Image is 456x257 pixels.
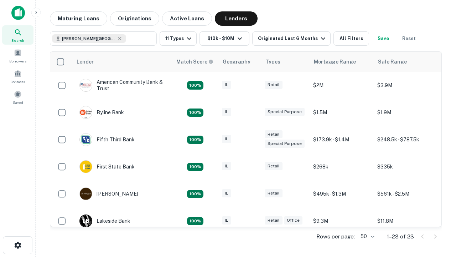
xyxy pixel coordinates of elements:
td: $561k - $2.5M [374,180,438,207]
div: Geography [223,57,250,66]
div: IL [222,162,231,170]
a: Search [2,25,33,45]
a: Saved [2,87,33,107]
span: [PERSON_NAME][GEOGRAPHIC_DATA], [GEOGRAPHIC_DATA] [62,35,115,42]
img: picture [80,106,92,119]
iframe: Chat Widget [420,177,456,211]
a: Contacts [2,67,33,86]
button: Maturing Loans [50,11,107,26]
td: $268k [310,153,374,180]
th: Capitalize uses an advanced AI algorithm to match your search with the best lender. The match sco... [172,52,218,72]
div: Originated Last 6 Months [258,34,327,43]
div: Matching Properties: 2, hasApolloMatch: undefined [187,81,203,90]
img: picture [80,133,92,146]
p: Rows per page: [316,232,355,241]
p: L B [83,217,89,225]
span: Borrowers [9,58,26,64]
div: Retail [265,130,283,138]
div: Matching Properties: 2, hasApolloMatch: undefined [187,136,203,144]
h6: Match Score [176,58,212,66]
div: Retail [265,81,283,89]
div: First State Bank [79,160,135,173]
div: IL [222,81,231,89]
td: $1.5M [310,99,374,126]
span: Search [11,37,24,43]
div: Retail [265,189,283,197]
td: $3.9M [374,72,438,99]
div: Retail [265,216,283,225]
div: IL [222,108,231,116]
td: $495k - $1.3M [310,180,374,207]
div: American Community Bank & Trust [79,79,165,92]
span: Contacts [11,79,25,85]
div: Types [265,57,280,66]
td: $335k [374,153,438,180]
div: Capitalize uses an advanced AI algorithm to match your search with the best lender. The match sco... [176,58,213,66]
button: Lenders [215,11,258,26]
div: IL [222,216,231,225]
td: $1.9M [374,99,438,126]
img: picture [80,79,92,91]
div: [PERSON_NAME] [79,187,138,200]
div: Office [284,216,302,225]
p: 1–23 of 23 [387,232,414,241]
button: $10k - $10M [199,31,249,46]
div: Fifth Third Bank [79,133,135,146]
th: Mortgage Range [310,52,374,72]
button: 11 Types [160,31,197,46]
th: Lender [72,52,172,72]
div: Matching Properties: 2, hasApolloMatch: undefined [187,163,203,171]
a: Borrowers [2,46,33,65]
div: Matching Properties: 2, hasApolloMatch: undefined [187,109,203,117]
div: Byline Bank [79,106,124,119]
div: Lakeside Bank [79,215,130,227]
img: capitalize-icon.png [11,6,25,20]
td: $11.8M [374,207,438,235]
div: IL [222,135,231,143]
button: Originations [110,11,159,26]
img: picture [80,161,92,173]
div: Matching Properties: 3, hasApolloMatch: undefined [187,217,203,226]
div: Matching Properties: 3, hasApolloMatch: undefined [187,190,203,198]
div: IL [222,189,231,197]
div: Retail [265,162,283,170]
div: Sale Range [378,57,407,66]
span: Saved [13,100,23,105]
img: picture [80,188,92,200]
td: $2M [310,72,374,99]
div: Mortgage Range [314,57,356,66]
td: $173.9k - $1.4M [310,126,374,153]
th: Sale Range [374,52,438,72]
button: Active Loans [162,11,212,26]
td: $248.5k - $787.5k [374,126,438,153]
div: Lender [77,57,94,66]
button: Originated Last 6 Months [252,31,331,46]
button: Save your search to get updates of matches that match your search criteria. [372,31,395,46]
button: All Filters [333,31,369,46]
div: Special Purpose [265,108,305,116]
td: $9.3M [310,207,374,235]
div: 50 [358,231,375,242]
th: Types [261,52,310,72]
button: Reset [398,31,420,46]
th: Geography [218,52,261,72]
div: Special Purpose [265,140,305,148]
